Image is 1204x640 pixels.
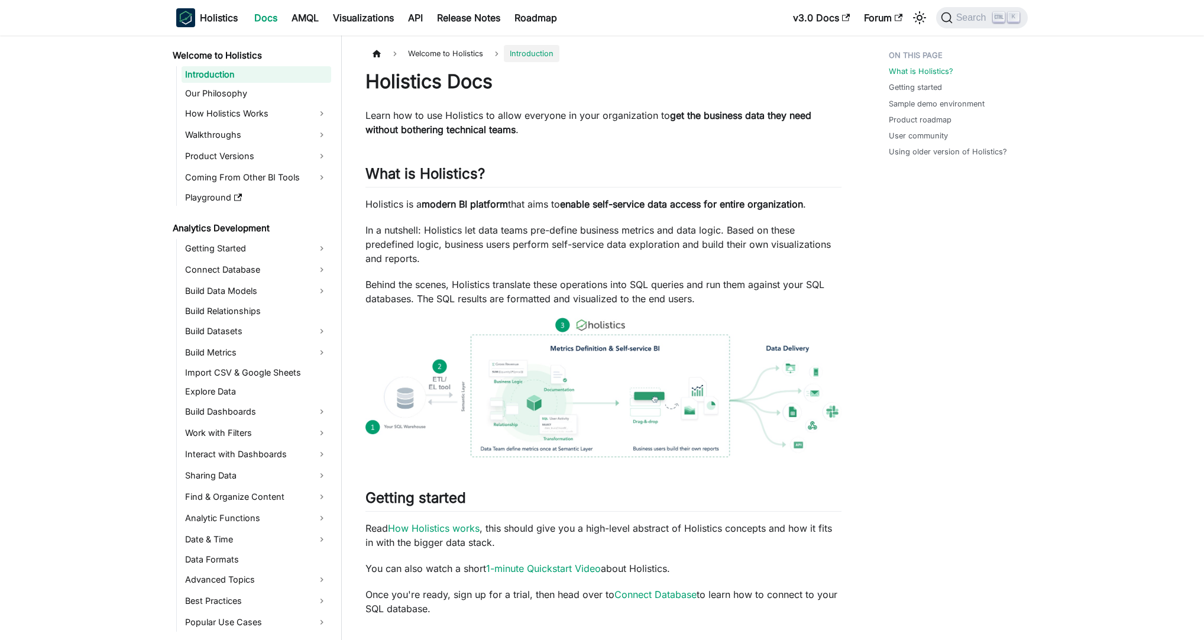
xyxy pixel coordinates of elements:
a: Build Relationships [182,303,331,319]
strong: modern BI platform [422,198,508,210]
a: Analytic Functions [182,509,331,528]
a: What is Holistics? [889,66,953,77]
a: Build Metrics [182,343,331,362]
span: Search [953,12,993,23]
h2: What is Holistics? [365,165,841,188]
p: You can also watch a short about Holistics. [365,561,841,576]
a: Interact with Dashboards [182,445,331,464]
a: HolisticsHolistics [176,8,238,27]
a: User community [889,130,948,141]
nav: Breadcrumbs [365,45,841,62]
a: Advanced Topics [182,570,331,589]
a: AMQL [284,8,326,27]
a: Work with Filters [182,424,331,442]
a: Introduction [182,66,331,83]
a: Product Versions [182,147,331,166]
strong: enable self-service data access for entire organization [560,198,803,210]
a: Find & Organize Content [182,487,331,506]
a: Build Dashboards [182,402,331,421]
a: Connect Database [182,260,331,279]
a: Our Philosophy [182,85,331,102]
a: 1-minute Quickstart Video [486,563,601,574]
a: Getting started [889,82,942,93]
button: Search (Ctrl+K) [936,7,1028,28]
a: Release Notes [430,8,507,27]
h1: Holistics Docs [365,70,841,93]
kbd: K [1008,12,1019,22]
a: Visualizations [326,8,401,27]
a: Date & Time [182,530,331,549]
a: API [401,8,430,27]
button: Switch between dark and light mode (currently light mode) [910,8,929,27]
a: Coming From Other BI Tools [182,168,331,187]
p: In a nutshell: Holistics let data teams pre-define business metrics and data logic. Based on thes... [365,223,841,266]
p: Behind the scenes, Holistics translate these operations into SQL queries and run them against you... [365,277,841,306]
a: Build Datasets [182,322,331,341]
a: How Holistics Works [182,104,331,123]
a: How Holistics works [388,522,480,534]
p: Read , this should give you a high-level abstract of Holistics concepts and how it fits in with t... [365,521,841,550]
a: Roadmap [507,8,564,27]
span: Introduction [504,45,559,62]
a: Best Practices [182,591,331,610]
a: Walkthroughs [182,125,331,144]
p: Once you're ready, sign up for a trial, then head over to to learn how to connect to your SQL dat... [365,587,841,616]
a: Product roadmap [889,114,951,125]
p: Learn how to use Holistics to allow everyone in your organization to . [365,108,841,137]
a: Forum [857,8,910,27]
img: Holistics [176,8,195,27]
a: Getting Started [182,239,331,258]
a: Sharing Data [182,466,331,485]
a: Data Formats [182,551,331,568]
a: Home page [365,45,388,62]
a: Analytics Development [169,220,331,237]
a: Connect Database [614,589,697,600]
b: Holistics [200,11,238,25]
a: Explore Data [182,383,331,400]
a: v3.0 Docs [786,8,857,27]
a: Popular Use Cases [182,613,331,632]
a: Build Data Models [182,282,331,300]
a: Import CSV & Google Sheets [182,364,331,381]
a: Welcome to Holistics [169,47,331,64]
a: Sample demo environment [889,98,985,109]
nav: Docs sidebar [164,35,342,640]
a: Using older version of Holistics? [889,146,1007,157]
h2: Getting started [365,489,841,512]
span: Welcome to Holistics [402,45,489,62]
a: Playground [182,189,331,206]
img: How Holistics fits in your Data Stack [365,318,841,457]
a: Docs [247,8,284,27]
p: Holistics is a that aims to . [365,197,841,211]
